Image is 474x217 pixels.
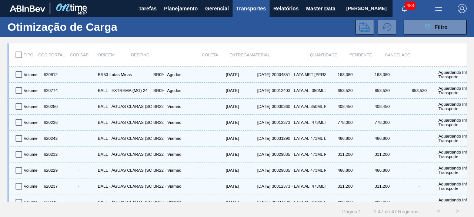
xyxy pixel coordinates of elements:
div: 311,200 [363,180,400,193]
div: 620229 [41,164,59,177]
div: Cód SAP [61,47,98,63]
div: 30029835 - LATA AL 473ML POLAR MP 429 [270,164,326,177]
div: 30012373 - LATA AL. 473ML POLAR 429 [270,116,326,129]
div: BR22 - Viamão [152,164,207,177]
div: 620812 [41,68,59,81]
div: - [61,104,96,109]
span: Gerencial [205,4,229,13]
div: [DATE] [239,132,270,145]
div: 30031290 - LATA AL 473ML BC MP 429 [270,132,326,145]
div: Cancelado [379,47,416,63]
div: Enviar para Transportes [355,20,378,34]
div: Pendente [342,47,379,63]
div: 408,450 [363,100,400,113]
div: Destino [131,47,187,63]
div: [DATE] [239,100,270,113]
div: [DATE] [239,116,270,129]
div: BALL - ÁGUAS CLARAS (SC) [96,148,152,161]
div: [DATE] [207,148,239,161]
div: BALL - ÁGUAS CLARAS (SC) [96,132,152,145]
span: 483 [405,1,415,10]
div: [DATE] [207,116,239,129]
div: - [61,168,96,172]
img: TNhmsLtSVTkK8tSr43FrP2fwEKptu5GPRR3wAAAABJRU5ErkJggg== [10,5,45,12]
div: Quantidade [305,47,342,63]
div: - [61,120,96,125]
div: BALL - EXTREMA (MG) 24 [96,84,152,97]
span: Relatórios [273,4,298,13]
div: Volume [22,84,41,97]
div: 311,200 [326,180,363,193]
div: Alterar para histórico [378,20,400,34]
h1: Otimização de Carga [7,23,130,31]
span: 1 - 47 de 47 Registros [373,209,418,214]
div: 163,380 [326,68,363,81]
div: [DATE] [207,84,239,97]
div: - [401,152,437,157]
span: Filtro [435,24,448,30]
div: Cód.Portal [42,47,61,63]
button: Notificações [393,3,416,14]
div: 466,800 [326,164,363,177]
div: BALL - ÁGUAS CLARAS (SC) [96,116,152,129]
div: 620236 [41,116,59,129]
div: 778,000 [326,116,363,129]
div: 653,520 [400,84,437,97]
div: Volume [22,68,41,81]
div: - [61,88,96,93]
div: 30030360 - LATA AL 350ML PCTW NIV24 [270,100,326,113]
div: Volume [22,100,41,113]
div: BR09 - Agudos [152,68,207,81]
div: - [61,72,96,77]
div: Volume [22,148,41,161]
div: BR22 - Viamão [152,180,207,193]
div: BALL - ÁGUAS CLARAS (SC) [96,164,152,177]
div: [DATE] [207,196,239,208]
div: 466,800 [363,164,400,177]
span: Master Data [306,4,335,13]
div: - [401,200,437,204]
div: BALL - ÁGUAS CLARAS (SC) [96,100,152,113]
div: 311,200 [326,148,363,161]
div: 620246 [41,196,59,208]
div: Entrega [218,47,250,63]
div: BR22 - Viamão [152,148,207,161]
div: BR22 - Viamão [152,116,207,129]
div: - [61,152,96,157]
div: Material [250,47,305,63]
img: Logout [458,4,467,13]
div: Origem [98,47,131,63]
div: 466,800 [326,132,363,145]
div: 311,200 [363,148,400,161]
div: BR22 - Viamão [152,132,207,145]
div: 466,800 [363,132,400,145]
div: 620232 [41,148,59,161]
div: Coleta [187,47,218,63]
div: BALL - ÁGUAS CLARAS (SC) [96,196,152,208]
div: [DATE] [239,180,270,193]
div: - [61,136,96,141]
div: Volume [22,196,41,208]
div: 620774 [41,84,59,97]
div: Volume [22,132,41,145]
div: [DATE] [239,84,270,97]
div: 408,450 [363,196,400,208]
div: [DATE] [207,100,239,113]
span: Planejamento [164,4,198,13]
div: 620242 [41,132,59,145]
div: 30012403 - LATA AL. 350ML SUBZERO 429 [270,84,326,97]
div: - [61,200,96,204]
div: 653,520 [363,84,400,97]
div: BR22 - Viamão [152,196,207,208]
div: 653,520 [326,84,363,97]
div: - [401,136,437,141]
div: - [401,72,437,77]
div: [DATE] [239,164,270,177]
div: [DATE] [239,196,270,208]
div: - [401,168,437,172]
div: 30012373 - LATA AL. 473ML POLAR 429 [270,180,326,193]
div: Volume [22,180,41,193]
img: userActions [434,4,443,13]
div: 778,000 [363,116,400,129]
div: - [401,104,437,109]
